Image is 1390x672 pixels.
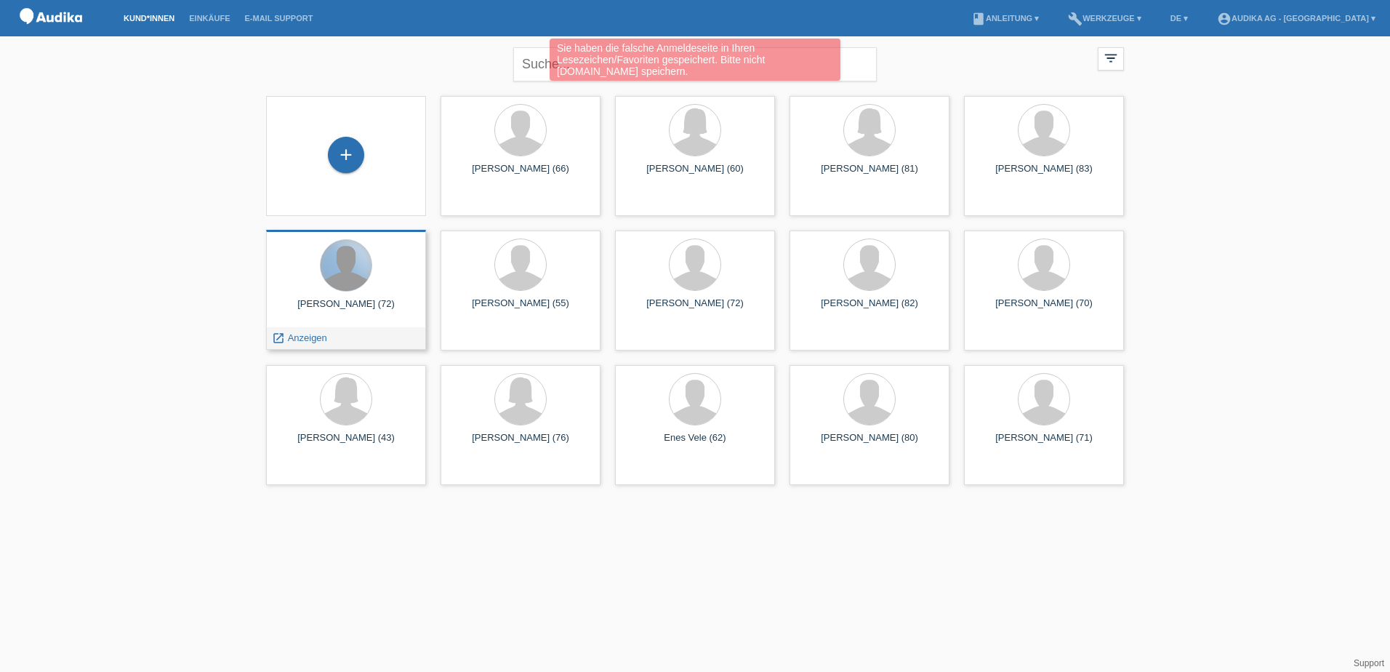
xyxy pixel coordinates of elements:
[627,163,763,186] div: [PERSON_NAME] (60)
[976,432,1112,455] div: [PERSON_NAME] (71)
[550,39,840,81] div: Sie haben die falsche Anmeldeseite in Ihren Lesezeichen/Favoriten gespeichert. Bitte nicht [DOMAI...
[1354,658,1384,668] a: Support
[452,163,589,186] div: [PERSON_NAME] (66)
[182,14,237,23] a: Einkäufe
[288,332,327,343] span: Anzeigen
[15,28,87,39] a: POS — MF Group
[1163,14,1195,23] a: DE ▾
[272,332,285,345] i: launch
[801,297,938,321] div: [PERSON_NAME] (82)
[976,297,1112,321] div: [PERSON_NAME] (70)
[801,432,938,455] div: [PERSON_NAME] (80)
[238,14,321,23] a: E-Mail Support
[627,432,763,455] div: Enes Vele (62)
[627,297,763,321] div: [PERSON_NAME] (72)
[116,14,182,23] a: Kund*innen
[1217,12,1232,26] i: account_circle
[801,163,938,186] div: [PERSON_NAME] (81)
[971,12,986,26] i: book
[278,432,414,455] div: [PERSON_NAME] (43)
[1061,14,1149,23] a: buildWerkzeuge ▾
[452,432,589,455] div: [PERSON_NAME] (76)
[964,14,1046,23] a: bookAnleitung ▾
[272,332,327,343] a: launch Anzeigen
[1210,14,1383,23] a: account_circleAudika AG - [GEOGRAPHIC_DATA] ▾
[278,298,414,321] div: [PERSON_NAME] (72)
[452,297,589,321] div: [PERSON_NAME] (55)
[1068,12,1082,26] i: build
[976,163,1112,186] div: [PERSON_NAME] (83)
[329,143,363,167] div: Kund*in hinzufügen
